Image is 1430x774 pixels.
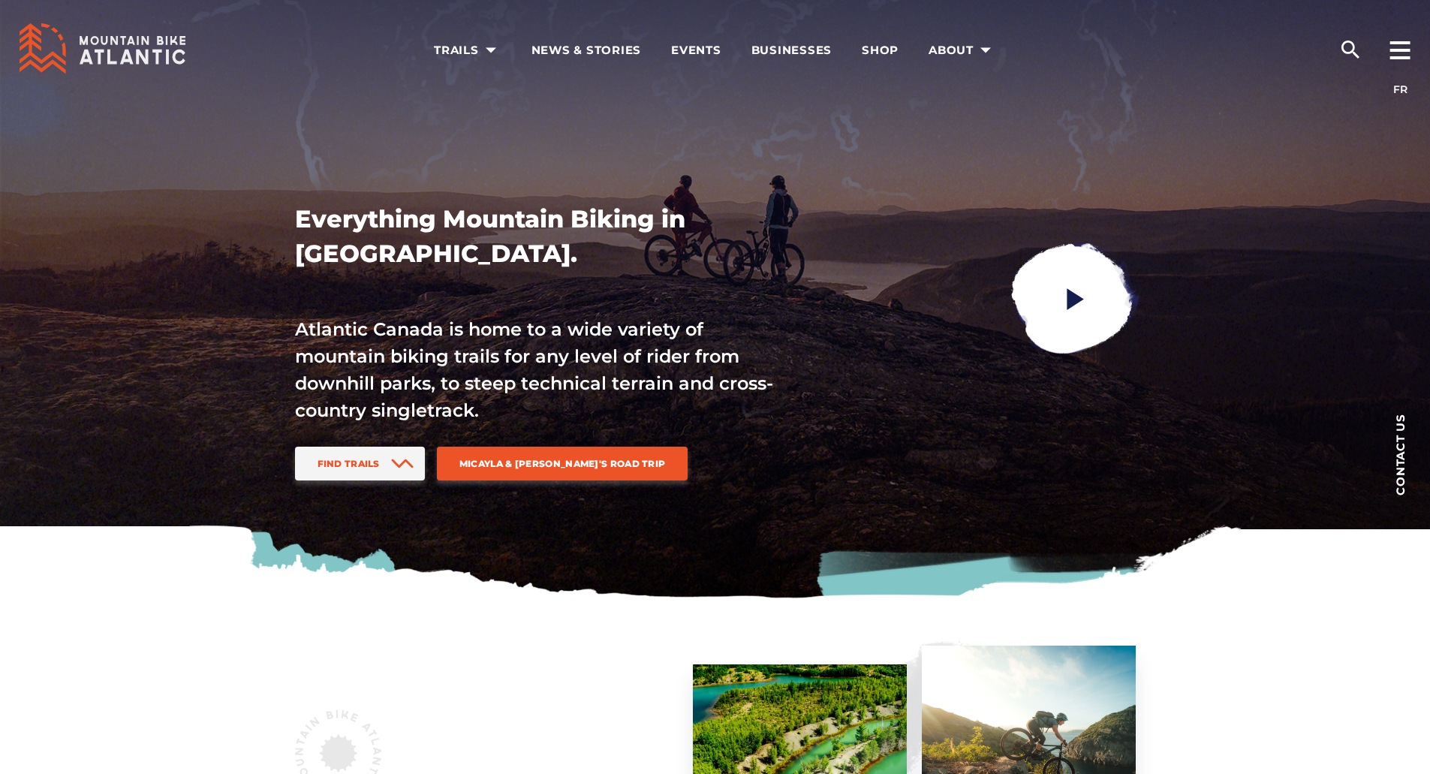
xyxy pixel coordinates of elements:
span: Micayla & [PERSON_NAME]'s Road Trip [459,458,666,469]
span: Shop [862,43,899,58]
span: News & Stories [531,43,642,58]
a: FR [1393,83,1407,96]
p: Atlantic Canada is home to a wide variety of mountain biking trails for any level of rider from d... [295,316,775,424]
span: Businesses [751,43,832,58]
span: Find Trails [318,458,380,469]
ion-icon: arrow dropdown [975,40,996,61]
a: Micayla & [PERSON_NAME]'s Road Trip [437,447,688,480]
a: Find Trails [295,447,425,480]
span: Contact us [1395,414,1406,495]
span: About [929,43,996,58]
ion-icon: search [1338,38,1362,62]
span: Trails [434,43,501,58]
h1: Everything Mountain Biking in [GEOGRAPHIC_DATA]. [295,202,775,271]
span: Events [671,43,721,58]
ion-icon: play [1061,285,1088,312]
a: Contact us [1370,390,1430,518]
ion-icon: arrow dropdown [480,40,501,61]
